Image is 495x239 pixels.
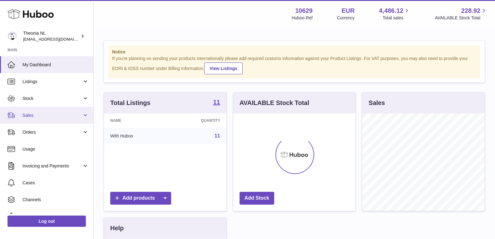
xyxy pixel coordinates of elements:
[337,15,355,21] div: Currency
[23,30,79,42] div: Theonia NL
[104,113,169,128] th: Name
[369,99,385,107] h3: Sales
[461,7,480,15] span: 228.92
[240,99,309,107] h3: AVAILABLE Stock Total
[240,192,274,205] a: Add Stock
[23,37,92,42] span: [EMAIL_ADDRESS][DOMAIN_NAME]
[22,146,89,152] span: Usage
[295,7,313,15] strong: 10629
[435,7,488,21] a: 228.92 AVAILABLE Stock Total
[22,214,89,220] span: Settings
[22,129,82,135] span: Orders
[110,192,171,205] a: Add products
[379,7,403,15] span: 4,486.12
[22,163,82,169] span: Invoicing and Payments
[213,99,220,107] a: 11
[213,99,220,105] strong: 11
[22,79,82,85] span: Listings
[292,15,313,21] div: Huboo Ref
[22,197,89,203] span: Channels
[22,112,82,118] span: Sales
[110,224,124,232] h3: Help
[215,133,220,138] a: 11
[204,62,243,74] a: View Listings
[112,56,477,74] div: If you're planning on sending your products internationally please add required customs informati...
[7,216,86,227] a: Log out
[383,15,410,21] span: Total sales
[112,49,477,55] strong: Notice
[169,113,226,128] th: Quantity
[22,96,82,102] span: Stock
[7,32,17,41] img: info@wholesomegoods.eu
[22,180,89,186] span: Cases
[22,62,89,68] span: My Dashboard
[379,7,411,21] a: 4,486.12 Total sales
[341,7,354,15] strong: EUR
[104,128,169,144] td: With Huboo
[435,15,488,21] span: AVAILABLE Stock Total
[110,99,151,107] h3: Total Listings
